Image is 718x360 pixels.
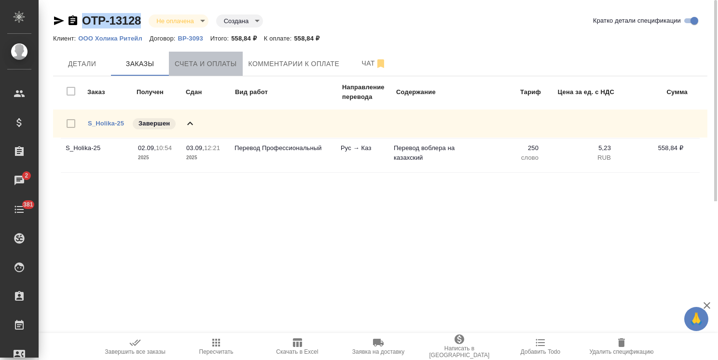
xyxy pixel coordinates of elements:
[231,35,264,42] p: 558,84 ₽
[235,82,341,102] td: Вид работ
[59,58,105,70] span: Детали
[204,144,220,152] p: 12:21
[2,168,36,193] a: 2
[474,82,541,102] td: Тариф
[78,35,150,42] p: ООО Холика Ритейл
[185,82,234,102] td: Сдан
[178,34,210,42] a: ВР-3093
[149,14,208,28] div: Не оплачена
[394,143,466,163] p: Перевод воблера на казахский
[138,144,156,152] p: 02.09,
[53,35,78,42] p: Клиент:
[78,34,150,42] a: ООО Холика Ритейл
[235,143,331,153] p: Перевод Профессиональный
[178,35,210,42] p: ВР-3093
[210,35,231,42] p: Итого:
[294,35,327,42] p: 558,84 ₽
[548,143,611,153] p: 5,23
[221,17,251,25] button: Создана
[548,153,611,163] p: RUB
[342,82,395,102] td: Направление перевода
[2,197,36,222] a: 381
[82,14,141,27] a: OTP-13128
[138,153,177,163] p: 2025
[61,138,133,172] td: S_Holika-25
[684,307,708,331] button: 🙏
[117,58,163,70] span: Заказы
[616,82,688,102] td: Сумма
[688,309,704,329] span: 🙏
[19,171,34,180] span: 2
[542,82,615,102] td: Цена за ед. с НДС
[53,110,707,138] div: S_Holika-25Завершен
[186,153,225,163] p: 2025
[375,58,387,69] svg: Отписаться
[396,82,473,102] td: Содержание
[156,144,172,152] p: 10:54
[621,143,683,153] p: 558,84 ₽
[138,119,170,128] p: Завершен
[264,35,294,42] p: К оплате:
[136,82,184,102] td: Получен
[593,16,681,26] span: Кратко детали спецификации
[336,138,389,172] td: Рус → Каз
[67,15,79,27] button: Скопировать ссылку
[53,15,65,27] button: Скопировать ссылку для ЯМессенджера
[186,144,204,152] p: 03.09,
[153,17,196,25] button: Не оплачена
[87,82,135,102] td: Заказ
[216,14,263,28] div: Не оплачена
[476,153,538,163] p: слово
[88,120,124,127] a: S_Holika-25
[150,35,178,42] p: Договор:
[476,143,538,153] p: 250
[351,57,397,69] span: Чат
[175,58,237,70] span: Счета и оплаты
[17,200,39,209] span: 381
[249,58,340,70] span: Комментарии к оплате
